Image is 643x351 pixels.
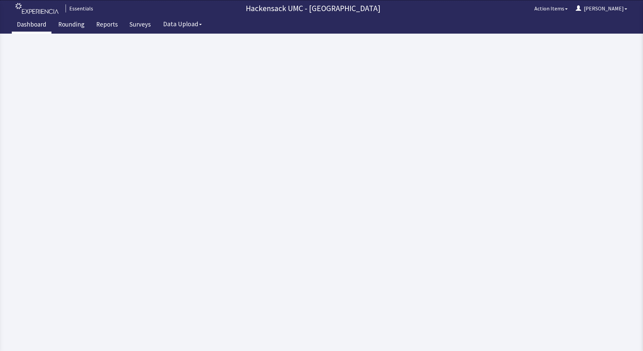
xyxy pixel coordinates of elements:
[12,17,51,34] a: Dashboard
[15,3,59,14] img: experiencia_logo.png
[66,4,93,12] div: Essentials
[96,3,530,14] p: Hackensack UMC - [GEOGRAPHIC_DATA]
[530,2,572,15] button: Action Items
[91,17,123,34] a: Reports
[159,18,206,30] button: Data Upload
[572,2,631,15] button: [PERSON_NAME]
[124,17,156,34] a: Surveys
[53,17,89,34] a: Rounding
